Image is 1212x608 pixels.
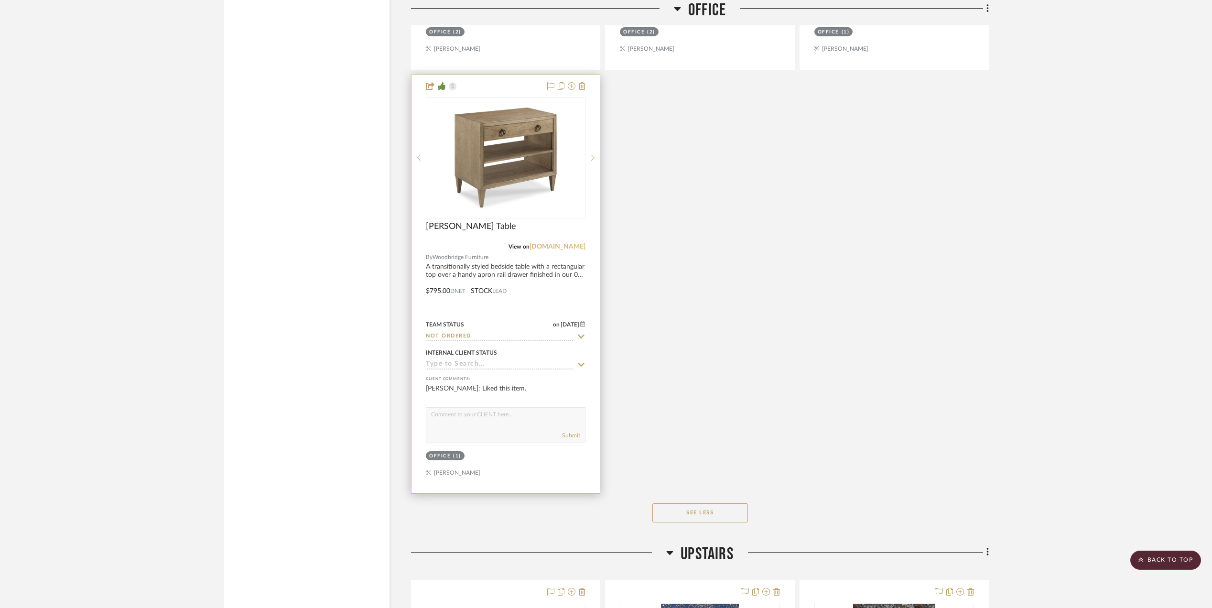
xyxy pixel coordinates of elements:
span: on [553,322,560,327]
div: Office [429,29,451,36]
div: Office [818,29,839,36]
div: (1) [453,453,461,460]
div: Office [429,453,451,460]
div: (1) [842,29,850,36]
div: [PERSON_NAME]: Liked this item. [426,384,585,403]
span: [DATE] [560,321,580,328]
span: View on [509,244,530,250]
span: [PERSON_NAME] Table [426,221,516,232]
div: Office [623,29,645,36]
div: Internal Client Status [426,348,497,357]
button: Submit [562,431,580,440]
a: [DOMAIN_NAME] [530,243,585,250]
img: Ramsey Table [446,98,565,217]
div: Team Status [426,320,464,329]
div: (2) [647,29,655,36]
button: See Less [652,503,748,522]
input: Type to Search… [426,360,574,369]
scroll-to-top-button: BACK TO TOP [1130,551,1201,570]
div: (2) [453,29,461,36]
span: By [426,253,433,262]
input: Type to Search… [426,332,574,341]
span: Woodbridge Furniture [433,253,488,262]
span: Upstairs [681,544,734,565]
